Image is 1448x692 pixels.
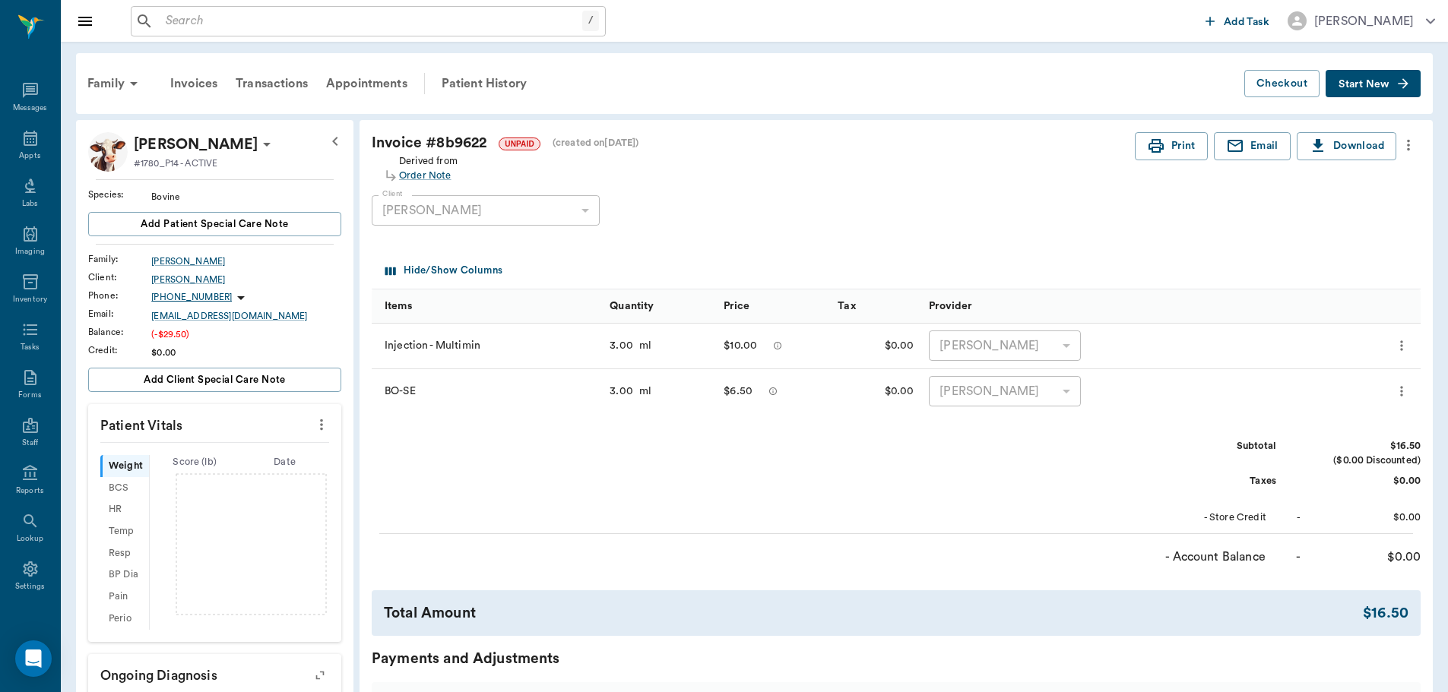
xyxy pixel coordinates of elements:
[16,485,44,497] div: Reports
[1307,453,1421,468] div: ($0.00 Discounted)
[151,346,341,359] div: $0.00
[716,289,830,323] div: Price
[161,65,227,102] div: Invoices
[88,325,151,339] div: Balance :
[88,654,341,692] p: Ongoing diagnosis
[134,132,258,156] div: Bovine Shirley
[70,6,100,36] button: Close drawer
[399,169,458,183] div: Order Note
[1307,548,1421,566] div: $0.00
[1396,132,1421,158] button: more
[151,309,341,323] a: [EMAIL_ADDRESS][DOMAIN_NAME]
[134,132,258,156] p: [PERSON_NAME]
[1326,70,1421,98] button: Start New
[384,602,1363,624] div: Total Amount
[372,369,602,415] div: BO-SE
[144,371,286,388] span: Add client Special Care Note
[1214,132,1291,160] button: Email
[610,285,654,327] div: Quantity
[1152,548,1266,566] div: - Account Balance
[769,334,786,357] button: message
[602,289,716,323] div: Quantity
[1390,333,1413,359] button: more
[929,330,1081,361] div: [PERSON_NAME]
[151,291,232,304] p: [PHONE_NUMBER]
[88,343,151,357] div: Credit :
[1152,510,1266,525] div: - Store Credit
[1275,7,1447,35] button: [PERSON_NAME]
[724,334,757,357] div: $10.00
[134,156,217,170] p: #1780_P14 - ACTIVE
[88,270,151,284] div: Client :
[724,380,753,403] div: $6.50
[633,338,651,353] div: ml
[382,188,403,199] label: Client
[227,65,317,102] a: Transactions
[1199,7,1275,35] button: Add Task
[150,455,240,469] div: Score ( lb )
[830,369,921,415] div: $0.00
[151,190,341,204] div: Bovine
[88,289,151,302] div: Phone :
[100,542,149,564] div: Resp
[239,455,330,469] div: Date
[499,138,540,150] span: UNPAID
[838,285,855,327] div: Tax
[151,254,341,268] a: [PERSON_NAME]
[17,533,43,545] div: Lookup
[317,65,417,102] div: Appointments
[1307,474,1421,488] div: $0.00
[830,324,921,369] div: $0.00
[78,65,152,102] div: Family
[610,338,633,353] div: 3.00
[582,11,599,31] div: /
[1296,548,1301,566] div: -
[15,246,45,258] div: Imaging
[372,289,602,323] div: Items
[19,150,40,162] div: Appts
[141,216,288,232] span: Add patient Special Care Note
[100,608,149,630] div: Perio
[15,581,46,592] div: Settings
[151,327,341,341] div: (-$29.50)
[1162,439,1276,453] div: Subtotal
[1307,439,1421,453] div: $16.50
[1314,12,1414,30] div: [PERSON_NAME]
[88,404,341,442] p: Patient Vitals
[372,132,1135,154] div: Invoice # 8b9622
[22,438,38,449] div: Staff
[18,390,41,401] div: Forms
[610,384,633,399] div: 3.00
[151,273,341,286] a: [PERSON_NAME]
[88,212,341,236] button: Add patient Special Care Note
[100,520,149,542] div: Temp
[88,307,151,321] div: Email :
[372,195,600,226] div: [PERSON_NAME]
[382,259,506,283] button: Select columns
[88,188,151,201] div: Species :
[100,477,149,499] div: BCS
[372,324,602,369] div: Injection - Multimin
[100,564,149,586] div: BP Dia
[160,11,582,32] input: Search
[1135,132,1208,160] button: Print
[1390,378,1413,404] button: more
[724,285,749,327] div: Price
[22,198,38,210] div: Labs
[432,65,536,102] a: Patient History
[385,285,412,327] div: Items
[13,294,47,305] div: Inventory
[100,586,149,608] div: Pain
[372,648,1421,670] div: Payments and Adjustments
[100,455,149,477] div: Weight
[929,285,971,327] div: Provider
[1363,602,1408,624] div: $16.50
[88,368,341,392] button: Add client Special Care Note
[633,384,651,399] div: ml
[100,499,149,521] div: HR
